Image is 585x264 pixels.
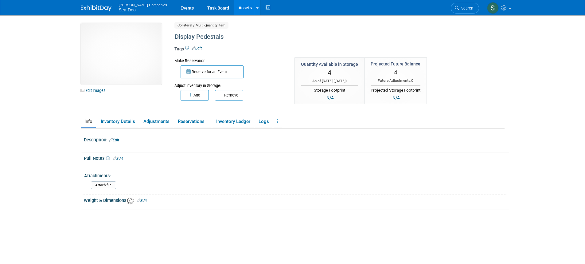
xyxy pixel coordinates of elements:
[140,116,173,127] a: Adjustments
[84,135,509,143] div: Description:
[174,78,286,89] div: Adjust Inventory in Storage:
[411,78,413,83] span: 0
[391,94,402,101] div: N/A
[301,78,358,84] div: As of [DATE] ( )
[81,23,162,85] img: View Images
[84,196,509,204] div: Weight & Dimensions
[459,6,473,10] span: Search
[371,85,420,93] div: Projected Storage Footprint
[84,171,506,179] div: Attachments:
[119,7,136,12] span: Sea-Doo
[137,199,147,203] a: Edit
[127,198,134,204] img: Asset Weight and Dimensions
[192,46,202,50] a: Edit
[215,90,243,100] button: Remove
[119,1,167,8] span: [PERSON_NAME] Companies
[81,87,108,94] a: Edit Images
[487,2,499,14] img: Stephanie Duval
[255,116,272,127] a: Logs
[371,61,420,67] div: Projected Future Balance
[174,46,454,56] div: Tags
[113,156,123,161] a: Edit
[335,79,345,83] span: [DATE]
[174,22,228,29] span: Collateral / Multi-Quantity Item
[371,78,420,83] div: Future Adjustments:
[181,90,209,100] button: Add
[81,116,96,127] a: Info
[301,61,358,67] div: Quantity Available in Storage
[109,138,119,142] a: Edit
[97,116,138,127] a: Inventory Details
[174,57,286,64] div: Make Reservation:
[173,31,454,42] div: Display Pedestals
[451,3,479,14] a: Search
[213,116,254,127] a: Inventory Ledger
[301,85,358,93] div: Storage Footprint
[325,94,336,101] div: N/A
[84,154,509,162] div: Pull Notes:
[181,65,244,78] button: Reserve for an Event
[394,69,397,76] span: 4
[81,5,111,11] img: ExhibitDay
[174,116,211,127] a: Reservations
[328,69,331,77] span: 4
